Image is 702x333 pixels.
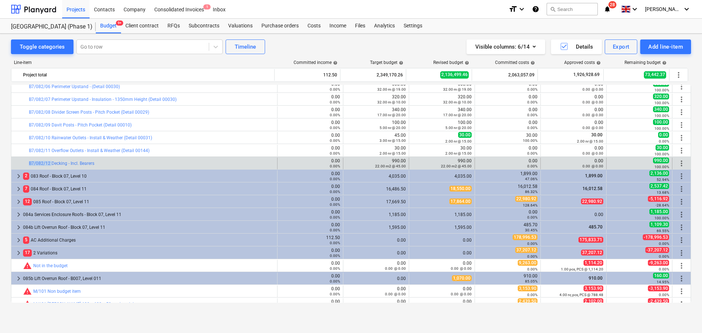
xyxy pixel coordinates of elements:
div: 0.00 [478,120,537,130]
small: 13.68% [657,190,669,194]
div: Line-item [11,60,275,65]
div: 0.00 [544,212,603,217]
div: 990.00 [412,158,472,169]
i: keyboard_arrow_down [682,5,691,14]
div: [GEOGRAPHIC_DATA] (Phase 1) [11,23,87,31]
small: 0.00% [527,126,537,130]
small: 86.32% [525,190,537,194]
div: 085 Roof - Block 07, Level 11 [23,196,274,208]
span: 340.00 [653,106,669,112]
i: format_size [509,5,517,14]
div: 990.00 [346,158,406,169]
span: help [332,61,337,65]
div: Visible columns : 6/14 [475,42,536,52]
small: 0.00 @ 0.00 [582,164,603,168]
iframe: Chat Widget [665,298,702,333]
span: 7 [23,185,29,192]
div: RFQs [163,19,184,33]
small: 0.00% [527,151,537,155]
small: 32.00 m @ 19.00 [443,87,472,91]
span: search [550,6,556,12]
div: 0.00 [346,276,406,281]
i: Knowledge base [532,5,539,14]
span: 2,537.42 [649,183,669,189]
a: B7/082/11 Overflow Outlets - Install & Weather (Detail 00144) [29,148,150,153]
div: 0.00 [412,250,472,256]
div: 0.00 [478,94,537,105]
span: -5,116.92 [648,196,669,202]
span: More actions [677,95,686,104]
a: Income [325,19,351,33]
small: 0.00 @ 0.00 [582,126,603,130]
button: Toggle categories [11,39,73,54]
span: More actions [677,197,686,206]
small: 128.64% [523,203,537,207]
small: 0.00 @ 0.00 [582,87,603,91]
span: 1,114.20 [584,260,603,266]
a: Budget9+ [96,19,121,33]
span: 9+ [116,20,123,26]
span: 73,442.37 [644,71,666,78]
div: 2,349,170.26 [343,69,403,81]
div: 0.00 [346,238,406,243]
small: 100.00% [654,165,669,169]
span: 320.00 [653,94,669,99]
small: 22.00 m2 @ 45.00 [375,164,406,168]
small: 17.00 nr @ 20.00 [443,113,472,117]
span: keyboard_arrow_right [14,185,23,193]
button: Details [551,39,602,54]
span: 28 [608,1,616,8]
small: 0.00% [330,126,340,130]
div: Approved costs [564,60,601,65]
div: Project total [23,69,271,81]
div: 084a Services Enclosure Roofs - Block 07, Level 11 [23,209,274,220]
small: 69.55% [657,229,669,233]
span: 0.00 [658,132,669,138]
span: More actions [677,274,686,283]
small: 100.00% [654,126,669,130]
small: 100.00% [654,101,669,105]
span: 17,864.00 [449,198,472,204]
span: -37,207.12 [645,247,669,253]
div: 0.00 [280,133,340,143]
small: 0.00% [330,87,340,91]
div: 0.00 [544,94,603,105]
span: More actions [677,172,686,181]
span: [PERSON_NAME] [645,6,682,12]
span: More actions [677,210,686,219]
small: 100.00% [654,152,669,156]
small: 0.00% [330,254,340,258]
div: 112.50 [280,235,340,245]
div: 085b Lift Overrun Roof - B007, Level 011 [23,273,274,284]
div: Budget [96,19,121,33]
div: Revised budget [433,60,469,65]
small: 32.00 m @ 10.00 [377,100,406,104]
span: help [595,61,601,65]
small: 3.00 nr @ 15.00 [380,139,406,143]
span: 100.00 [653,119,669,125]
small: 5.00 nr @ 20.00 [380,126,406,130]
div: 1,185.00 [412,212,472,217]
i: keyboard_arrow_down [517,5,526,14]
span: More actions [677,146,686,155]
button: Export [605,39,638,54]
div: 485.70 [478,222,537,232]
a: Settings [399,19,427,33]
small: 2.00 nr @ 15.00 [380,151,406,155]
div: 2,063,057.09 [475,69,535,81]
span: keyboard_arrow_right [14,172,23,181]
span: 2 [23,173,29,179]
span: 1,070.00 [452,275,472,281]
small: 0.00% [330,266,340,270]
span: 178,996.53 [513,234,537,240]
span: 2,136.00 [649,170,669,176]
small: 0.00% [330,279,340,283]
span: Committed costs exceed revised budget [23,287,32,296]
span: keyboard_arrow_right [14,249,23,257]
div: Purchase orders [257,19,303,33]
a: Subcontracts [184,19,224,33]
span: More actions [677,82,686,91]
span: help [463,61,469,65]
